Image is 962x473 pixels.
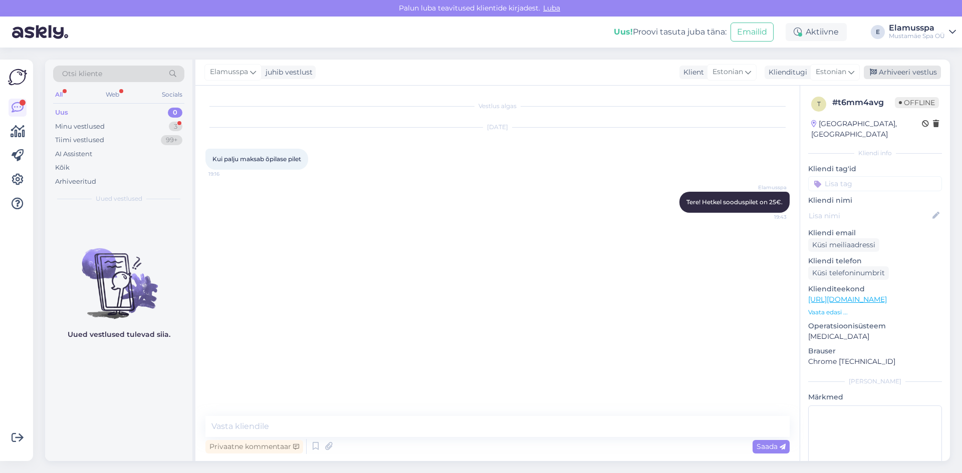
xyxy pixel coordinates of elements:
[55,163,70,173] div: Kõik
[55,122,105,132] div: Minu vestlused
[45,230,192,320] img: No chats
[540,4,563,13] span: Luba
[864,66,941,79] div: Arhiveeri vestlus
[757,442,786,451] span: Saada
[161,135,182,145] div: 99+
[808,228,942,238] p: Kliendi email
[808,238,879,252] div: Küsi meiliaadressi
[169,122,182,132] div: 3
[832,97,895,109] div: # t6mm4avg
[68,329,170,340] p: Uued vestlused tulevad siia.
[808,377,942,386] div: [PERSON_NAME]
[749,213,787,221] span: 19:43
[808,149,942,158] div: Kliendi info
[212,155,301,163] span: Kui palju maksab õpilase pilet
[811,119,922,140] div: [GEOGRAPHIC_DATA], [GEOGRAPHIC_DATA]
[731,23,774,42] button: Emailid
[808,392,942,402] p: Märkmed
[62,69,102,79] span: Otsi kliente
[205,102,790,111] div: Vestlus algas
[808,176,942,191] input: Lisa tag
[749,184,787,191] span: Elamusspa
[210,67,248,78] span: Elamusspa
[808,346,942,356] p: Brauser
[889,32,945,40] div: Mustamäe Spa OÜ
[55,108,68,118] div: Uus
[160,88,184,101] div: Socials
[765,67,807,78] div: Klienditugi
[889,24,956,40] a: ElamusspaMustamäe Spa OÜ
[55,149,92,159] div: AI Assistent
[808,195,942,206] p: Kliendi nimi
[262,67,313,78] div: juhib vestlust
[808,321,942,331] p: Operatsioonisüsteem
[808,356,942,367] p: Chrome [TECHNICAL_ID]
[712,67,743,78] span: Estonian
[786,23,847,41] div: Aktiivne
[104,88,121,101] div: Web
[205,123,790,132] div: [DATE]
[679,67,704,78] div: Klient
[817,100,821,108] span: t
[809,210,930,221] input: Lisa nimi
[808,284,942,294] p: Klienditeekond
[816,67,846,78] span: Estonian
[808,256,942,266] p: Kliendi telefon
[55,135,104,145] div: Tiimi vestlused
[895,97,939,108] span: Offline
[208,170,246,178] span: 19:16
[614,27,633,37] b: Uus!
[871,25,885,39] div: E
[168,108,182,118] div: 0
[614,26,727,38] div: Proovi tasuta juba täna:
[808,331,942,342] p: [MEDICAL_DATA]
[55,177,96,187] div: Arhiveeritud
[808,266,889,280] div: Küsi telefoninumbrit
[808,164,942,174] p: Kliendi tag'id
[808,295,887,304] a: [URL][DOMAIN_NAME]
[8,68,27,87] img: Askly Logo
[686,198,783,206] span: Tere! Hetkel sooduspilet on 25€.
[53,88,65,101] div: All
[889,24,945,32] div: Elamusspa
[205,440,303,453] div: Privaatne kommentaar
[808,308,942,317] p: Vaata edasi ...
[96,194,142,203] span: Uued vestlused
